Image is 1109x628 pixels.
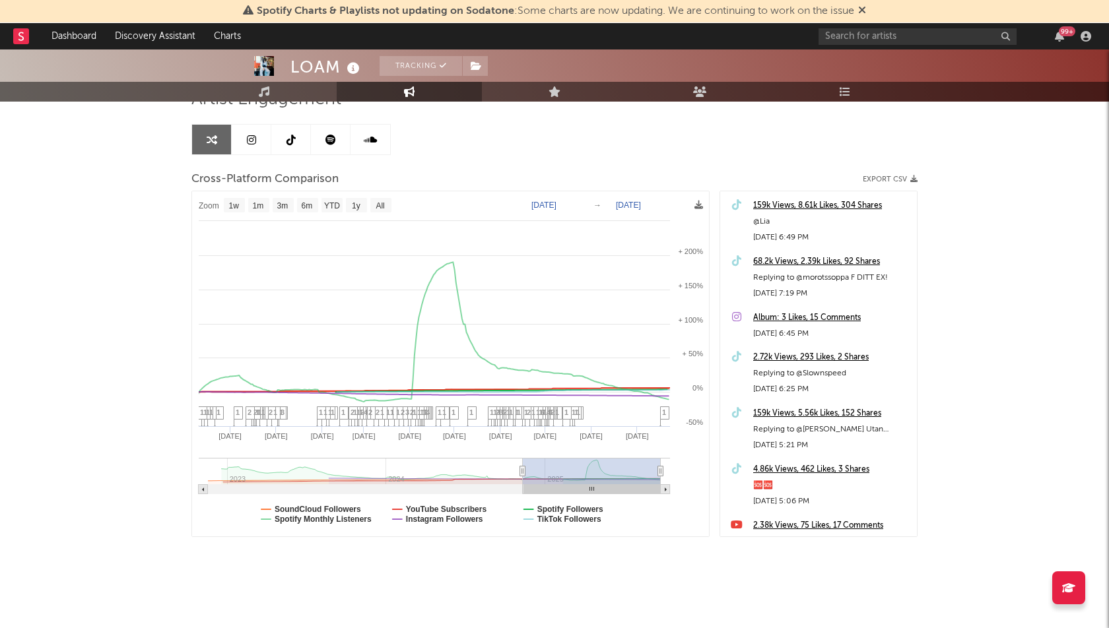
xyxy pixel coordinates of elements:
text: [DATE] [489,432,512,440]
input: Search for artists [819,28,1017,45]
span: 1 [413,408,417,416]
span: 1 [217,408,220,416]
text: [DATE] [218,432,242,440]
span: Dismiss [858,6,866,16]
a: Dashboard [42,23,106,49]
text: [DATE] [353,432,376,440]
span: 1 [572,408,576,416]
div: [DATE] 6:49 PM [753,230,910,245]
a: 68.2k Views, 2.39k Likes, 92 Shares [753,254,910,270]
text: [DATE] [531,201,556,210]
span: 1 [509,408,513,416]
span: 1 [319,408,323,416]
text: + 200% [678,247,703,255]
span: 1 [209,408,213,416]
a: 2.72k Views, 293 Likes, 2 Shares [753,350,910,365]
div: @Lia [753,214,910,230]
span: 1 [515,408,519,416]
text: [DATE] [616,201,641,210]
div: 99 + [1059,26,1075,36]
span: 1 [356,408,360,416]
span: 1 [506,408,510,416]
span: 1 [353,408,357,416]
text: 1w [229,201,240,210]
span: 1 [469,408,473,416]
span: 2 [401,408,405,416]
a: 4.86k Views, 462 Likes, 3 Shares [753,462,910,478]
text: [DATE] [533,432,556,440]
span: Cross-Platform Comparison [191,172,339,187]
text: [DATE] [265,432,288,440]
span: 1 [555,408,559,416]
span: 1 [564,408,568,416]
text: [DATE] [399,432,422,440]
a: 2.38k Views, 75 Likes, 17 Comments [753,518,910,534]
span: 1 [452,408,455,416]
span: 2 [253,408,257,416]
span: 1 [236,408,240,416]
div: Replying to @[PERSON_NAME] Utan autotune:) [753,422,910,437]
span: : Some charts are now updating. We are continuing to work on the issue [257,6,854,16]
span: 1 [380,408,384,416]
span: 1 [261,408,265,416]
div: LOAM [290,56,363,78]
span: 2 [269,408,273,416]
span: 1 [536,408,540,416]
div: [DATE] 5:06 PM [753,493,910,509]
span: 1 [531,408,535,416]
text: Instagram Followers [406,515,483,524]
text: [DATE] [311,432,334,440]
text: Spotify Followers [537,505,603,514]
text: + 150% [678,282,703,290]
span: 1 [203,408,207,416]
button: 99+ [1055,31,1064,42]
span: 1 [341,408,345,416]
span: 1 [200,408,204,416]
button: Tracking [380,56,462,76]
span: 2 [527,408,531,416]
span: 2 [410,408,414,416]
span: 4 [547,408,551,416]
span: 1 [390,408,394,416]
div: [DATE] 7:19 PM [753,286,910,301]
text: SoundCloud Followers [275,505,361,514]
span: 2 [248,408,252,416]
span: 1 [323,408,327,416]
text: Spotify Monthly Listeners [275,515,372,524]
span: 1 [490,408,494,416]
button: Export CSV [863,175,918,183]
a: Charts [205,23,250,49]
text: 1y [352,201,360,210]
span: 1 [279,408,283,416]
a: 159k Views, 8.61k Likes, 304 Shares [753,198,910,214]
text: 1m [253,201,264,210]
span: 2 [496,408,500,416]
div: [DATE] 5:21 PM [753,437,910,453]
text: + 100% [678,316,703,324]
text: 3m [277,201,288,210]
a: Discovery Assistant [106,23,205,49]
span: 1 [396,408,400,416]
a: 159k Views, 5.56k Likes, 152 Shares [753,406,910,422]
span: 2 [351,408,354,416]
text: [DATE] [580,432,603,440]
text: 0% [692,384,703,392]
text: TikTok Followers [537,515,601,524]
text: + 50% [683,350,704,358]
text: YouTube Subscribers [406,505,487,514]
span: 1 [438,408,442,416]
span: 2 [376,408,380,416]
text: YTD [324,201,340,210]
div: [DATE] 6:25 PM [753,381,910,397]
text: 6m [302,201,313,210]
text: Zoom [199,201,219,210]
span: 1 [386,408,390,416]
span: Spotify Charts & Playlists not updating on Sodatone [257,6,514,16]
span: Artist Engagement [191,92,341,108]
span: 1 [328,408,332,416]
